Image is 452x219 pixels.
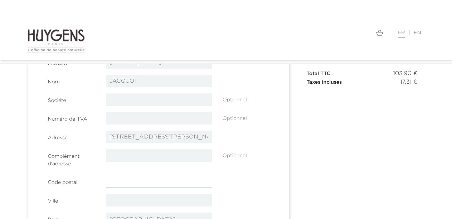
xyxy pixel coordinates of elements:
div: Optionnel [217,112,276,122]
iframe: PayPal Message 1 [307,87,418,98]
label: Ville [43,194,101,205]
span: Taxes incluses [307,80,342,85]
label: Code postal [43,175,101,186]
label: Adresse [43,131,101,142]
label: Société [43,93,101,104]
div: | [232,29,425,37]
span: Total TTC [307,71,331,76]
label: Nom [43,75,101,86]
span: 17,31 € [400,78,417,87]
span: 103,90 € [393,69,418,78]
img: Huygens logo [28,29,85,54]
label: Numéro de TVA [43,112,101,123]
div: Optionnel [217,93,276,104]
label: Complément d'adresse [43,149,101,168]
div: Optionnel [217,149,276,160]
